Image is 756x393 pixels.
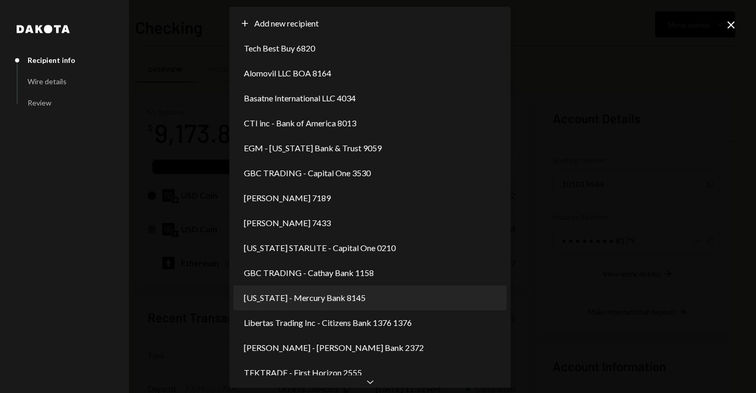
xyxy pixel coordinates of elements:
span: Libertas Trading Inc - Citizens Bank 1376 1376 [244,317,412,329]
div: Recipient info [28,56,75,64]
span: Add new recipient [254,17,319,30]
div: Wire details [28,77,67,86]
span: TEKTRADE - First Horizon 2555 [244,366,362,379]
div: Review [28,98,51,107]
span: Tech Best Buy 6820 [244,42,315,55]
span: Alomovil LLC BOA 8164 [244,67,331,80]
span: [PERSON_NAME] 7433 [244,217,331,229]
span: GBC TRADING - Cathay Bank 1158 [244,267,374,279]
span: EGM - [US_STATE] Bank & Trust 9059 [244,142,382,154]
span: [PERSON_NAME] 7189 [244,192,331,204]
span: Basatne International LLC 4034 [244,92,356,104]
span: CTI inc - Bank of America 8013 [244,117,356,129]
span: GBC TRADING - Capital One 3530 [244,167,371,179]
span: [PERSON_NAME] - [PERSON_NAME] Bank 2372 [244,342,424,354]
span: [US_STATE] - Mercury Bank 8145 [244,292,366,304]
span: [US_STATE] STARLITE - Capital One 0210 [244,242,396,254]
